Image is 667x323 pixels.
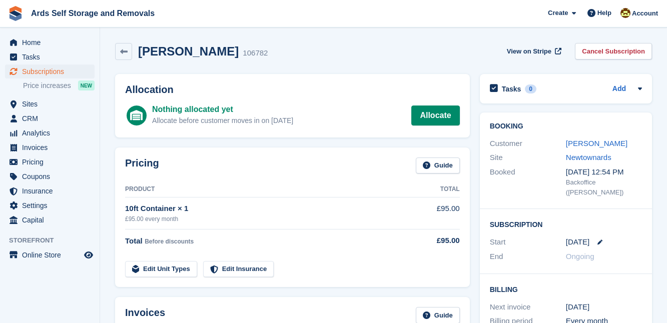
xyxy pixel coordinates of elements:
a: Ards Self Storage and Removals [27,5,159,21]
th: Total [415,181,459,197]
div: Customer [490,138,566,149]
a: [PERSON_NAME] [566,139,627,147]
div: £95.00 [415,235,459,246]
div: £95.00 every month [125,214,415,223]
span: Tasks [22,50,82,64]
span: Account [632,8,658,18]
span: Home [22,35,82,49]
a: menu [5,126,95,140]
span: Settings [22,198,82,212]
span: Online Store [22,248,82,262]
a: Add [612,83,626,95]
span: Coupons [22,169,82,183]
a: Edit Unit Types [125,261,197,277]
img: stora-icon-8386f47178a22dfd0bd8f6a31ec36ba5ce8667c1dd55bd0f319d3a0aa187defe.svg [8,6,23,21]
td: £95.00 [415,197,459,229]
div: Nothing allocated yet [152,103,293,115]
a: menu [5,111,95,125]
span: Subscriptions [22,64,82,78]
a: Allocate [411,105,459,125]
span: Pricing [22,155,82,169]
div: 10ft Container × 1 [125,203,415,214]
a: Edit Insurance [203,261,274,277]
a: Cancel Subscription [575,43,652,59]
div: Start [490,236,566,248]
div: Backoffice ([PERSON_NAME]) [566,177,642,197]
span: Ongoing [566,252,594,260]
h2: [PERSON_NAME] [138,44,239,58]
span: Storefront [9,235,100,245]
span: View on Stripe [507,46,551,56]
a: menu [5,155,95,169]
span: CRM [22,111,82,125]
a: menu [5,169,95,183]
a: menu [5,50,95,64]
a: Newtownards [566,153,611,161]
span: Sites [22,97,82,111]
div: Allocate before customer moves in on [DATE] [152,115,293,126]
h2: Tasks [502,84,521,93]
a: menu [5,64,95,78]
img: Mark McFerran [620,8,630,18]
span: Price increases [23,81,71,90]
a: Price increases NEW [23,80,95,91]
div: Next invoice [490,301,566,313]
div: 106782 [243,47,268,59]
span: Insurance [22,184,82,198]
h2: Pricing [125,157,159,174]
h2: Billing [490,284,642,294]
span: Create [548,8,568,18]
a: menu [5,35,95,49]
a: menu [5,248,95,262]
div: 0 [525,84,536,93]
h2: Booking [490,122,642,130]
th: Product [125,181,415,197]
span: Total [125,236,143,245]
h2: Allocation [125,84,460,95]
a: menu [5,213,95,227]
span: Invoices [22,140,82,154]
a: menu [5,97,95,111]
div: End [490,251,566,262]
a: menu [5,140,95,154]
div: [DATE] [566,301,642,313]
div: [DATE] 12:54 PM [566,166,642,178]
a: View on Stripe [503,43,563,59]
div: Site [490,152,566,163]
span: Analytics [22,126,82,140]
span: Before discounts [145,238,194,245]
a: menu [5,184,95,198]
span: Help [597,8,611,18]
span: Capital [22,213,82,227]
a: menu [5,198,95,212]
div: Booked [490,166,566,197]
a: Preview store [83,249,95,261]
div: NEW [78,80,95,90]
time: 2025-10-01 00:00:00 UTC [566,236,589,248]
h2: Subscription [490,219,642,229]
a: Guide [416,157,460,174]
